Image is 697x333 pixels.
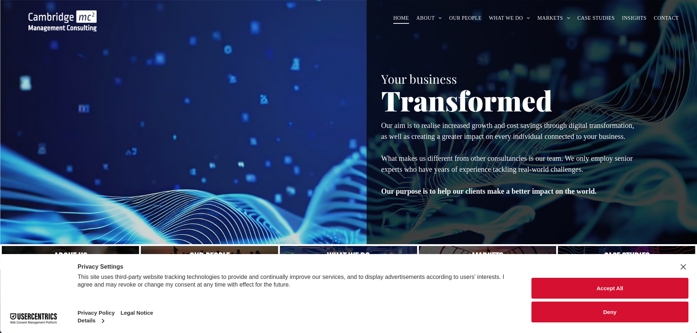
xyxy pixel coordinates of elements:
a: INSIGHTS [618,12,650,24]
span: What makes us different from other consultancies is our team. We only employ senior experts who h... [381,154,633,173]
strong: Our purpose is to help our clients make a better impact on the world. [381,187,597,195]
img: Go to Homepage [29,10,97,31]
a: HOME [390,12,413,24]
a: CASE STUDIES [574,12,618,24]
a: WHAT WE DO [485,12,534,24]
span: Our aim is to realise increased growth and cost savings through digital transformation, as well a... [381,121,634,140]
span: Your business [381,71,457,87]
a: OUR PEOPLE [446,12,486,24]
a: A crowd in silhouette at sunset, on a rise or lookout point [141,246,278,268]
a: A yoga teacher lifting his whole body off the ground in the peacock pose [280,246,417,268]
a: Close up of woman's face, centered on her eyes [2,246,139,268]
a: CONTACT [650,12,682,24]
a: MARKETS [534,12,574,24]
a: ABOUT [413,12,446,24]
span: Transformed [381,82,552,118]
